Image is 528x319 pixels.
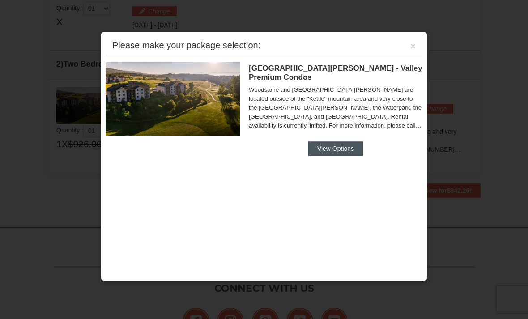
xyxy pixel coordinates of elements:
img: 19219041-4-ec11c166.jpg [106,62,240,136]
div: Woodstone and [GEOGRAPHIC_DATA][PERSON_NAME] are located outside of the "Kettle" mountain area an... [249,85,422,130]
div: Please make your package selection: [112,41,260,50]
button: × [410,42,416,51]
span: [GEOGRAPHIC_DATA][PERSON_NAME] - Valley Premium Condos [249,64,422,81]
button: View Options [308,141,363,156]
